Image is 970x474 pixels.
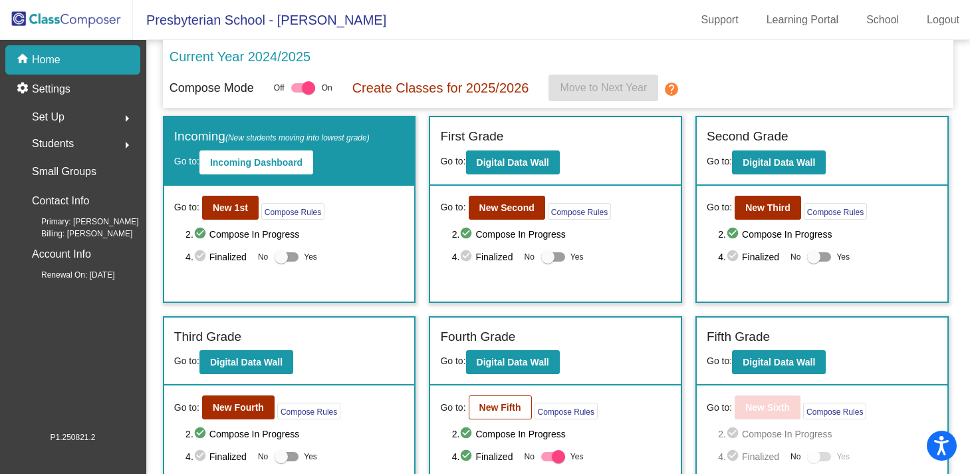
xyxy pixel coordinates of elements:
button: Compose Rules [803,403,866,419]
button: New Second [469,196,545,220]
a: Support [691,9,749,31]
span: Go to: [440,200,465,214]
span: 4. Finalized [185,249,251,265]
p: Create Classes for 2025/2026 [352,78,529,98]
b: Digital Data Wall [477,357,549,367]
span: Yes [836,249,850,265]
span: (New students moving into lowest grade) [225,133,370,142]
button: New Fifth [469,395,532,419]
mat-icon: check_circle [726,226,742,242]
button: Compose Rules [804,203,867,220]
span: Go to: [707,156,732,166]
mat-icon: check_circle [459,449,475,465]
b: Digital Data Wall [743,357,815,367]
p: Compose Mode [170,79,254,97]
b: Incoming Dashboard [210,157,303,168]
p: Home [32,52,61,68]
mat-icon: check_circle [459,249,475,265]
span: Yes [304,249,317,265]
span: 2. Compose In Progress [452,426,671,442]
b: Digital Data Wall [743,157,815,168]
p: Settings [32,81,70,97]
span: Primary: [PERSON_NAME] [20,216,139,228]
button: New Third [735,196,801,220]
button: Compose Rules [261,203,324,220]
mat-icon: home [16,52,32,68]
span: Go to: [707,355,732,366]
b: Digital Data Wall [477,157,549,168]
mat-icon: check_circle [459,426,475,442]
b: New 1st [213,202,248,213]
button: New Fourth [202,395,275,419]
span: 2. Compose In Progress [718,426,937,442]
label: Third Grade [174,328,241,347]
mat-icon: check_circle [193,226,209,242]
b: New Fourth [213,402,264,413]
span: Go to: [174,401,199,415]
button: Digital Data Wall [199,350,293,374]
button: Digital Data Wall [466,150,560,174]
a: School [856,9,909,31]
b: Digital Data Wall [210,357,283,367]
span: No [525,451,535,463]
span: 2. Compose In Progress [452,226,671,242]
mat-icon: arrow_right [119,111,135,126]
mat-icon: check_circle [726,249,742,265]
b: New Second [479,202,535,213]
span: Move to Next Year [560,82,648,93]
mat-icon: check_circle [193,426,209,442]
span: No [790,251,800,263]
span: No [790,451,800,463]
button: Digital Data Wall [466,350,560,374]
label: Incoming [174,127,370,146]
p: Current Year 2024/2025 [170,47,310,67]
mat-icon: check_circle [193,449,209,465]
label: Fourth Grade [440,328,515,347]
button: Digital Data Wall [732,350,826,374]
span: 2. Compose In Progress [185,226,404,242]
button: Compose Rules [548,203,611,220]
span: 4. Finalized [452,249,518,265]
span: Yes [304,449,317,465]
span: No [258,451,268,463]
label: Second Grade [707,127,788,146]
span: 2. Compose In Progress [718,226,937,242]
span: Go to: [440,156,465,166]
p: Contact Info [32,192,89,210]
span: Go to: [707,401,732,415]
b: New Fifth [479,402,521,413]
mat-icon: check_circle [726,426,742,442]
span: Go to: [174,355,199,366]
mat-icon: check_circle [726,449,742,465]
label: First Grade [440,127,503,146]
span: Billing: [PERSON_NAME] [20,228,132,240]
b: New Sixth [745,402,790,413]
span: 4. Finalized [185,449,251,465]
button: Move to Next Year [548,75,658,101]
button: Incoming Dashboard [199,150,313,174]
span: Yes [570,249,584,265]
span: Renewal On: [DATE] [20,269,114,281]
button: Digital Data Wall [732,150,826,174]
button: Compose Rules [535,403,598,419]
span: 4. Finalized [718,249,784,265]
span: 2. Compose In Progress [185,426,404,442]
span: Yes [570,449,584,465]
mat-icon: check_circle [193,249,209,265]
span: Presbyterian School - [PERSON_NAME] [133,9,386,31]
button: New 1st [202,196,259,220]
span: Yes [836,449,850,465]
span: On [322,82,332,94]
span: Go to: [440,401,465,415]
button: Compose Rules [277,403,340,419]
mat-icon: check_circle [459,226,475,242]
a: Learning Portal [756,9,850,31]
span: No [258,251,268,263]
button: New Sixth [735,395,800,419]
mat-icon: help [664,81,679,97]
span: No [525,251,535,263]
label: Fifth Grade [707,328,770,347]
span: Go to: [707,200,732,214]
mat-icon: arrow_right [119,137,135,153]
span: Go to: [440,355,465,366]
